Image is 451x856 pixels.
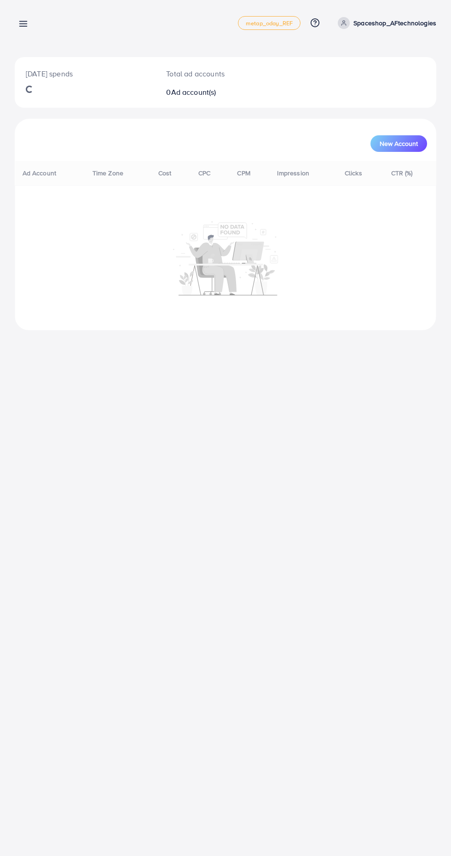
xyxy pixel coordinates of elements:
[166,88,249,97] h2: 0
[26,68,144,79] p: [DATE] spends
[370,135,427,152] button: New Account
[238,16,301,30] a: metap_oday_REF
[166,68,249,79] p: Total ad accounts
[246,20,293,26] span: metap_oday_REF
[353,17,436,29] p: Spaceshop_AFtechnologies
[334,17,436,29] a: Spaceshop_AFtechnologies
[380,140,418,147] span: New Account
[171,87,216,97] span: Ad account(s)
